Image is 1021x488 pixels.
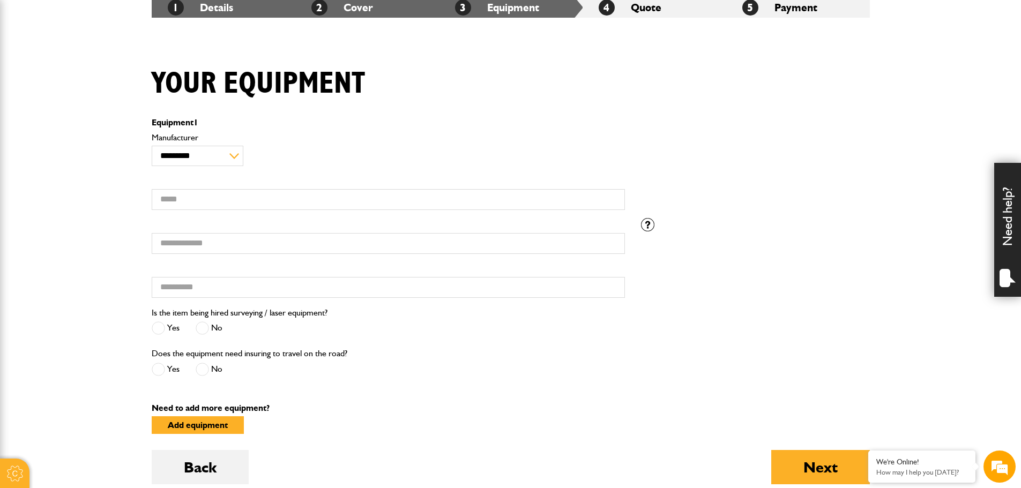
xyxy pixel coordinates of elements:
[193,117,198,127] span: 1
[994,163,1021,297] div: Need help?
[152,133,625,142] label: Manufacturer
[152,450,249,484] button: Back
[152,66,365,102] h1: Your equipment
[152,309,327,317] label: Is the item being hired surveying / laser equipment?
[876,457,967,467] div: We're Online!
[771,450,870,484] button: Next
[152,363,180,376] label: Yes
[876,468,967,476] p: How may I help you today?
[196,363,222,376] label: No
[152,118,625,127] p: Equipment
[196,321,222,335] label: No
[311,1,373,14] a: 2Cover
[152,404,870,412] p: Need to add more equipment?
[152,349,347,358] label: Does the equipment need insuring to travel on the road?
[168,1,233,14] a: 1Details
[152,416,244,434] button: Add equipment
[152,321,180,335] label: Yes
